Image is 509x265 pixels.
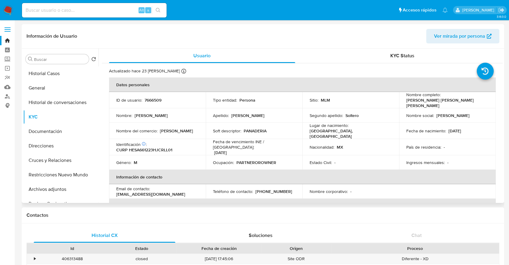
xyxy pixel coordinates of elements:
p: Ocupación : [213,160,234,165]
input: Buscar usuario o caso... [22,6,167,14]
div: Origen [266,245,327,251]
a: Notificaciones [442,8,448,13]
div: Estado [111,245,172,251]
p: Lugar de nacimiento : [310,123,348,128]
p: [PERSON_NAME] [135,113,168,118]
div: Proceso [335,245,495,251]
span: Alt [139,7,144,13]
button: Devices Geolocation [23,197,98,211]
button: Archivos adjuntos [23,182,98,197]
h1: Información de Usuario [27,33,77,39]
button: Volver al orden por defecto [91,57,96,63]
p: Ingresos mensuales : [406,160,445,165]
p: País de residencia : [406,144,441,150]
p: - [447,160,448,165]
p: Soft descriptor : [213,128,241,134]
div: Site ODR [261,254,331,264]
th: Datos personales [109,77,496,92]
p: Fecha de nacimiento : [406,128,446,134]
button: Cruces y Relaciones [23,153,98,168]
div: • [34,256,36,262]
p: Sitio : [310,97,318,103]
p: - [350,189,351,194]
p: [PERSON_NAME] [436,113,470,118]
button: Direcciones [23,139,98,153]
p: [PHONE_NUMBER] [255,189,292,194]
span: Soluciones [249,232,273,239]
p: Segundo apellido : [310,113,343,118]
button: Historial Casos [23,66,98,81]
span: Chat [411,232,422,239]
span: KYC Status [390,52,414,59]
p: Estado Civil : [310,160,332,165]
p: MX [337,144,343,150]
p: Nombre corporativo : [310,189,348,194]
th: Información de contacto [109,170,496,184]
button: General [23,81,98,95]
p: Persona [239,97,255,103]
input: Buscar [34,57,86,62]
button: KYC [23,110,98,124]
div: 406313488 [37,254,107,264]
span: Accesos rápidos [403,7,436,13]
p: Teléfono de contacto : [213,189,253,194]
button: Buscar [28,57,33,62]
p: [PERSON_NAME] [160,128,193,134]
th: Verificación y cumplimiento [109,199,496,213]
span: Historial CX [92,232,118,239]
div: [DATE] 17:45:06 [176,254,261,264]
div: Id [42,245,103,251]
span: s [147,7,149,13]
p: [PERSON_NAME] [PERSON_NAME] [PERSON_NAME] [406,97,486,108]
p: PANADERIA [244,128,267,134]
span: Ver mirada por persona [434,29,485,43]
div: Fecha de creación [181,245,257,251]
p: - [444,144,445,150]
p: erika.juarez@mercadolibre.com.mx [462,7,496,13]
p: Nombre completo : [406,92,441,97]
p: [EMAIL_ADDRESS][DOMAIN_NAME] [116,191,185,197]
p: Actualizado hace 23 [PERSON_NAME] [109,68,180,74]
div: Diferente - XD [331,254,499,264]
button: search-icon [152,6,164,14]
p: - [334,160,336,165]
p: PARTNEROROWNER [236,160,276,165]
p: 7666509 [145,97,161,103]
p: MLM [321,97,330,103]
h1: Contactos [27,212,499,218]
p: Nombre social : [406,113,434,118]
a: Salir [498,7,504,13]
p: Género : [116,160,131,165]
button: Historial de conversaciones [23,95,98,110]
p: Soltero [345,113,359,118]
p: Identificación : [116,142,147,147]
button: Restricciones Nuevo Mundo [23,168,98,182]
span: Usuario [193,52,211,59]
p: CURP HESA661223HJCRLL01 [116,147,172,153]
p: Fecha de vencimiento INE / [GEOGRAPHIC_DATA] : [213,139,295,150]
p: Nombre del comercio : [116,128,158,134]
p: [PERSON_NAME] [231,113,264,118]
p: Nacionalidad : [310,144,334,150]
p: ID de usuario : [116,97,142,103]
p: [GEOGRAPHIC_DATA], [GEOGRAPHIC_DATA] [310,128,389,139]
p: Tipo entidad : [213,97,237,103]
p: Apellido : [213,113,229,118]
div: closed [107,254,176,264]
p: [DATE] [214,150,227,155]
button: Ver mirada por persona [426,29,499,43]
p: [DATE] [448,128,461,134]
p: M [134,160,137,165]
p: Nombre : [116,113,132,118]
p: Email de contacto : [116,186,150,191]
button: Documentación [23,124,98,139]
